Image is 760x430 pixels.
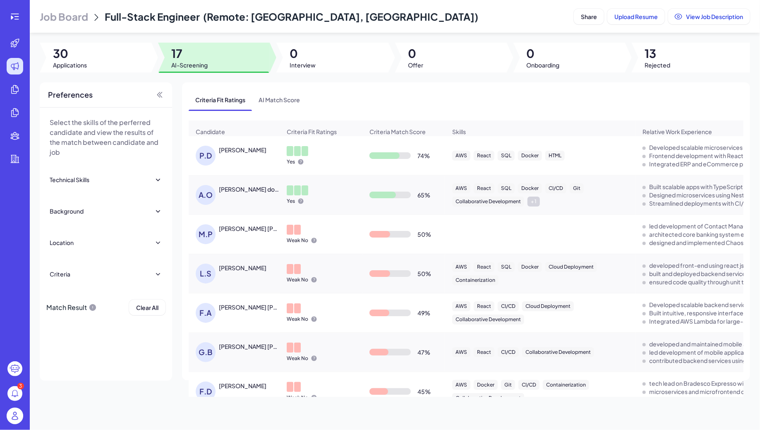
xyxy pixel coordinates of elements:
[645,46,671,61] span: 13
[105,10,478,23] span: Full-Stack Engineer (Remote: [GEOGRAPHIC_DATA], [GEOGRAPHIC_DATA])
[452,151,470,161] div: AWS
[219,303,280,311] div: Franklin Alberto Ruiz Guerra
[287,127,337,136] span: Criteria Fit Ratings
[287,355,308,362] p: Weak No
[452,301,470,311] div: AWS
[498,183,515,193] div: SQL
[581,13,597,20] span: Share
[417,151,430,160] div: 74 %
[545,151,565,161] div: HTML
[452,315,524,324] div: Collaborative Development
[219,264,266,272] div: LUIZ STEFANI
[543,380,589,390] div: Containerization
[50,118,162,157] p: Select the skills of the perferred candidate and view the results of the match between candidate ...
[287,276,308,283] p: Weak No
[474,183,494,193] div: React
[474,347,494,357] div: React
[522,301,574,311] div: Cloud Deployment
[50,175,89,184] div: Technical Skills
[668,9,750,24] button: View Job Description
[452,275,499,285] div: Containerization
[408,46,424,61] span: 0
[219,146,266,154] div: Pedro Dousseau
[129,300,165,315] button: Clear All
[417,191,430,199] div: 65 %
[189,89,252,111] span: Criteria Fit Ratings
[7,408,23,424] img: user_logo.png
[219,185,280,193] div: Arthur Octavio Dias dos Santos
[219,342,280,351] div: Gabriel Barbosa David
[498,301,519,311] div: CI/CD
[196,146,216,166] div: P.D
[452,127,466,136] span: Skills
[527,46,560,61] span: 0
[287,316,308,322] p: Weak No
[452,380,470,390] div: AWS
[196,127,225,136] span: Candidate
[171,61,208,69] span: AI-Screening
[50,207,84,215] div: Background
[501,380,515,390] div: Git
[46,300,97,315] div: Match Result
[607,9,665,24] button: Upload Resume
[408,61,424,69] span: Offer
[522,347,594,357] div: Collaborative Development
[417,269,431,278] div: 50 %
[518,380,539,390] div: CI/CD
[196,264,216,283] div: L.S
[417,309,430,317] div: 49 %
[498,347,519,357] div: CI/CD
[474,380,498,390] div: Docker
[17,383,24,389] div: 3
[219,224,280,233] div: Marcos Paulo Vilela
[518,262,542,272] div: Docker
[686,13,743,20] span: View Job Description
[196,303,216,323] div: F.A
[290,61,316,69] span: Interview
[287,237,308,244] p: Weak No
[474,262,494,272] div: React
[649,261,744,269] div: developed front-end using react js
[287,159,295,165] p: Yes
[40,10,88,23] span: Job Board
[518,151,542,161] div: Docker
[570,183,584,193] div: Git
[452,393,524,403] div: Collaborative Development
[287,394,308,401] p: Weak No
[196,342,216,362] div: G.B
[196,224,216,244] div: M.P
[53,46,87,61] span: 30
[287,198,295,204] p: Yes
[417,348,430,356] div: 47 %
[527,61,560,69] span: Onboarding
[252,89,307,111] span: AI Match Score
[48,89,93,101] span: Preferences
[574,9,604,24] button: Share
[196,185,216,205] div: A.O
[417,230,431,238] div: 50 %
[50,270,70,278] div: Criteria
[518,183,542,193] div: Docker
[50,238,74,247] div: Location
[645,61,671,69] span: Rejected
[474,151,494,161] div: React
[452,262,470,272] div: AWS
[452,183,470,193] div: AWS
[369,127,426,136] span: Criteria Match Score
[452,197,524,207] div: Collaborative Development
[452,347,470,357] div: AWS
[614,13,658,20] span: Upload Resume
[290,46,316,61] span: 0
[53,61,87,69] span: Applications
[545,262,597,272] div: Cloud Deployment
[474,301,494,311] div: React
[219,382,266,390] div: Felipe Delboni Ortega
[643,127,712,136] span: Relative Work Experience
[527,197,540,207] div: + 1
[498,151,515,161] div: SQL
[417,387,431,396] div: 45 %
[196,382,216,401] div: F.D
[171,46,208,61] span: 17
[136,304,158,311] span: Clear All
[498,262,515,272] div: SQL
